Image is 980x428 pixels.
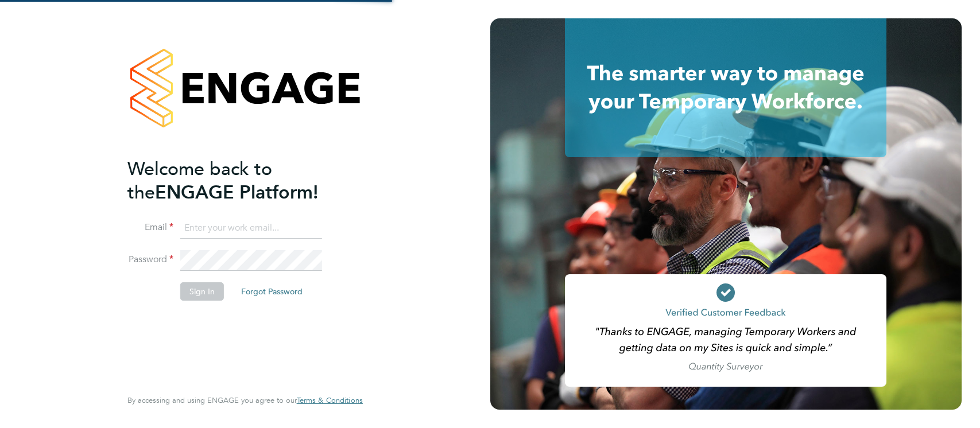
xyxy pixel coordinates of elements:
[127,395,363,405] span: By accessing and using ENGAGE you agree to our
[127,157,351,204] h2: ENGAGE Platform!
[180,282,224,301] button: Sign In
[180,218,322,239] input: Enter your work email...
[127,221,173,234] label: Email
[127,254,173,266] label: Password
[127,158,272,204] span: Welcome back to the
[297,396,363,405] a: Terms & Conditions
[232,282,312,301] button: Forgot Password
